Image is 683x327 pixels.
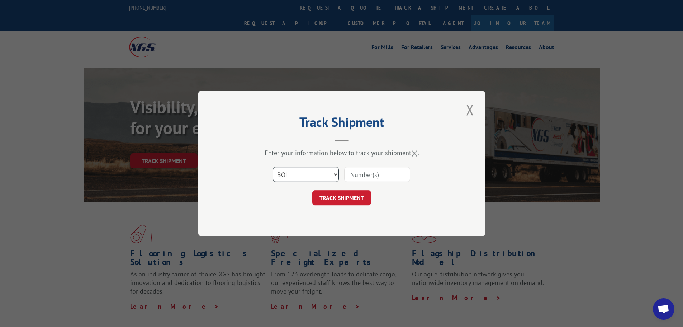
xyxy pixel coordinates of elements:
button: TRACK SHIPMENT [312,190,371,205]
div: Enter your information below to track your shipment(s). [234,149,449,157]
button: Close modal [464,100,476,120]
a: Open chat [653,298,674,320]
input: Number(s) [344,167,410,182]
h2: Track Shipment [234,117,449,131]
